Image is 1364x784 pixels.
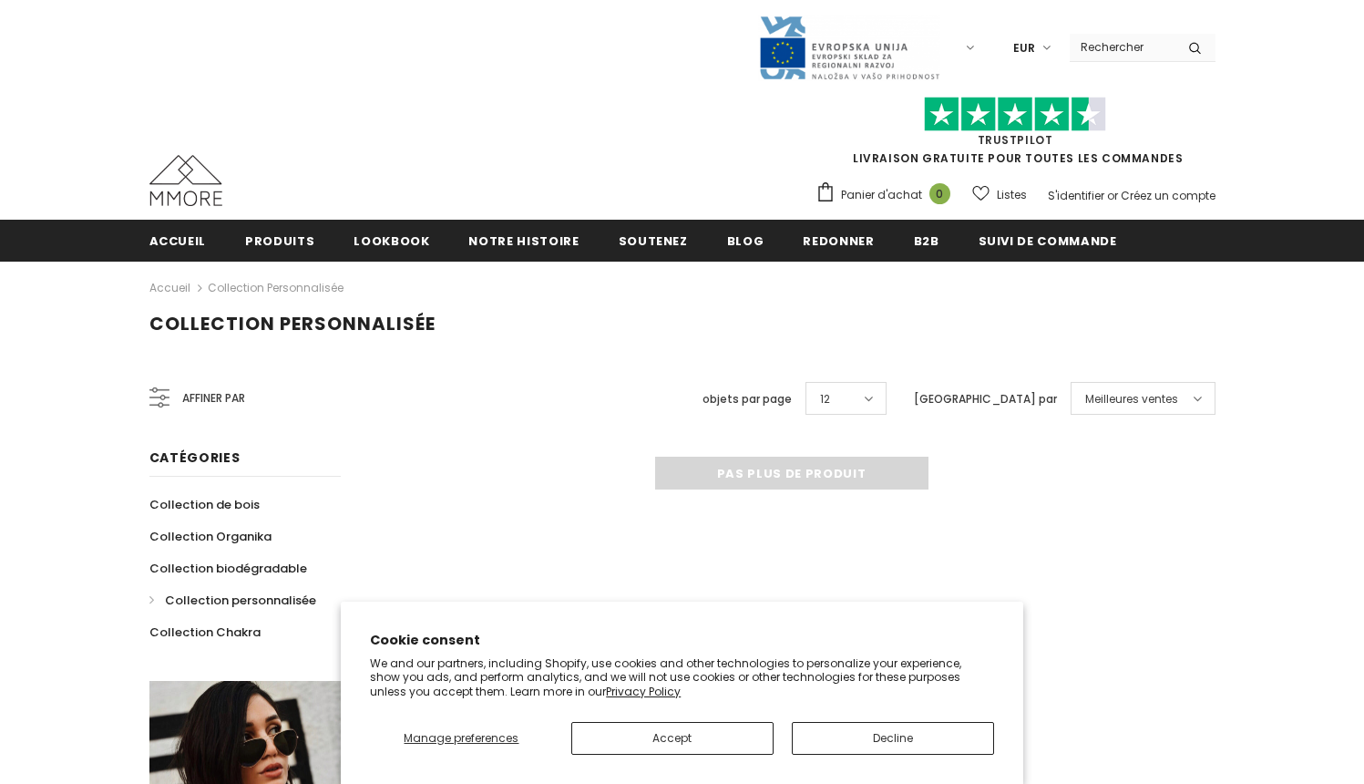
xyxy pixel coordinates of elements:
[149,277,190,299] a: Accueil
[1048,188,1104,203] a: S'identifier
[914,220,939,261] a: B2B
[149,220,207,261] a: Accueil
[820,390,830,408] span: 12
[182,388,245,408] span: Affiner par
[727,232,764,250] span: Blog
[1013,39,1035,57] span: EUR
[929,183,950,204] span: 0
[815,105,1215,166] span: LIVRAISON GRATUITE POUR TOUTES LES COMMANDES
[149,528,272,545] span: Collection Organika
[803,220,874,261] a: Redonner
[149,496,260,513] span: Collection de bois
[571,722,774,755] button: Accept
[370,722,552,755] button: Manage preferences
[997,186,1027,204] span: Listes
[1121,188,1215,203] a: Créez un compte
[979,220,1117,261] a: Suivi de commande
[149,449,241,467] span: Catégories
[354,220,429,261] a: Lookbook
[149,232,207,250] span: Accueil
[914,390,1057,408] label: [GEOGRAPHIC_DATA] par
[404,730,518,746] span: Manage preferences
[758,39,940,55] a: Javni Razpis
[792,722,994,755] button: Decline
[924,97,1106,132] img: Faites confiance aux étoiles pilotes
[727,220,764,261] a: Blog
[149,560,307,577] span: Collection biodégradable
[758,15,940,81] img: Javni Razpis
[803,232,874,250] span: Redonner
[149,584,316,616] a: Collection personnalisée
[1107,188,1118,203] span: or
[468,232,579,250] span: Notre histoire
[354,232,429,250] span: Lookbook
[619,220,688,261] a: soutenez
[815,181,959,209] a: Panier d'achat 0
[149,489,260,521] a: Collection de bois
[703,390,792,408] label: objets par page
[245,232,314,250] span: Produits
[149,311,436,336] span: Collection personnalisée
[979,232,1117,250] span: Suivi de commande
[978,132,1053,148] a: TrustPilot
[370,631,994,650] h2: Cookie consent
[208,280,344,295] a: Collection personnalisée
[1070,34,1174,60] input: Search Site
[149,624,261,641] span: Collection Chakra
[149,521,272,552] a: Collection Organika
[972,179,1027,211] a: Listes
[914,232,939,250] span: B2B
[165,592,316,609] span: Collection personnalisée
[841,186,922,204] span: Panier d'achat
[619,232,688,250] span: soutenez
[468,220,579,261] a: Notre histoire
[1085,390,1178,408] span: Meilleures ventes
[606,684,681,699] a: Privacy Policy
[149,552,307,584] a: Collection biodégradable
[149,155,222,206] img: Cas MMORE
[149,616,261,648] a: Collection Chakra
[370,656,994,699] p: We and our partners, including Shopify, use cookies and other technologies to personalize your ex...
[245,220,314,261] a: Produits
